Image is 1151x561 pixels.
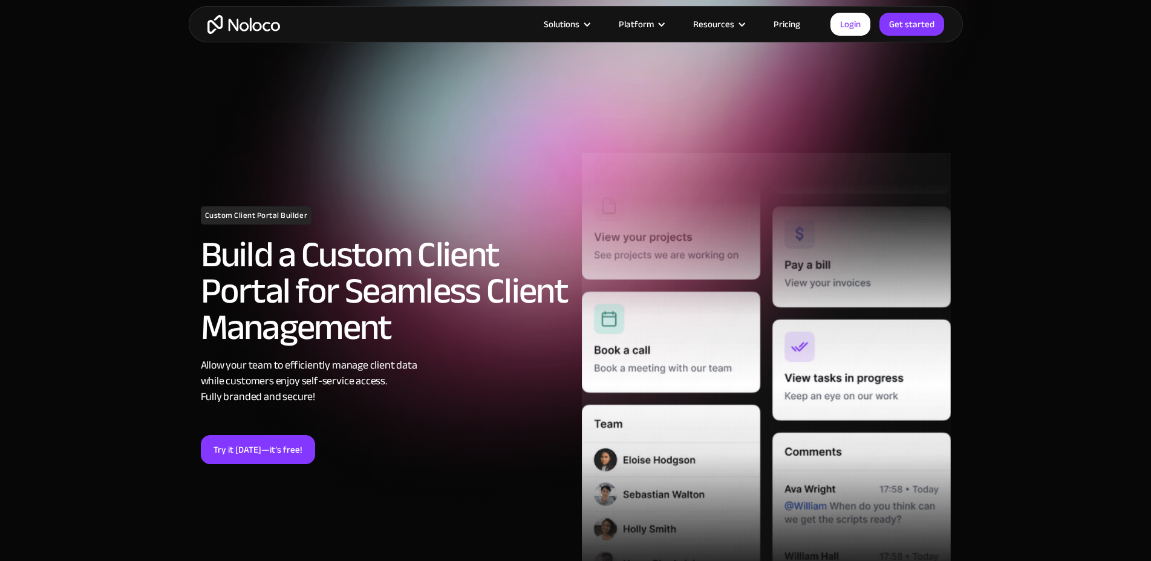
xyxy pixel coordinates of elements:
a: home [207,15,280,34]
div: Platform [619,16,654,32]
h2: Build a Custom Client Portal for Seamless Client Management [201,237,570,346]
div: Solutions [544,16,579,32]
div: Platform [604,16,678,32]
a: Login [830,13,870,36]
div: Resources [678,16,758,32]
div: Resources [693,16,734,32]
h1: Custom Client Portal Builder [201,206,312,225]
div: Allow your team to efficiently manage client data while customers enjoy self-service access. Full... [201,358,570,405]
a: Get started [879,13,944,36]
div: Solutions [529,16,604,32]
a: Pricing [758,16,815,32]
a: Try it [DATE]—it’s free! [201,435,315,464]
